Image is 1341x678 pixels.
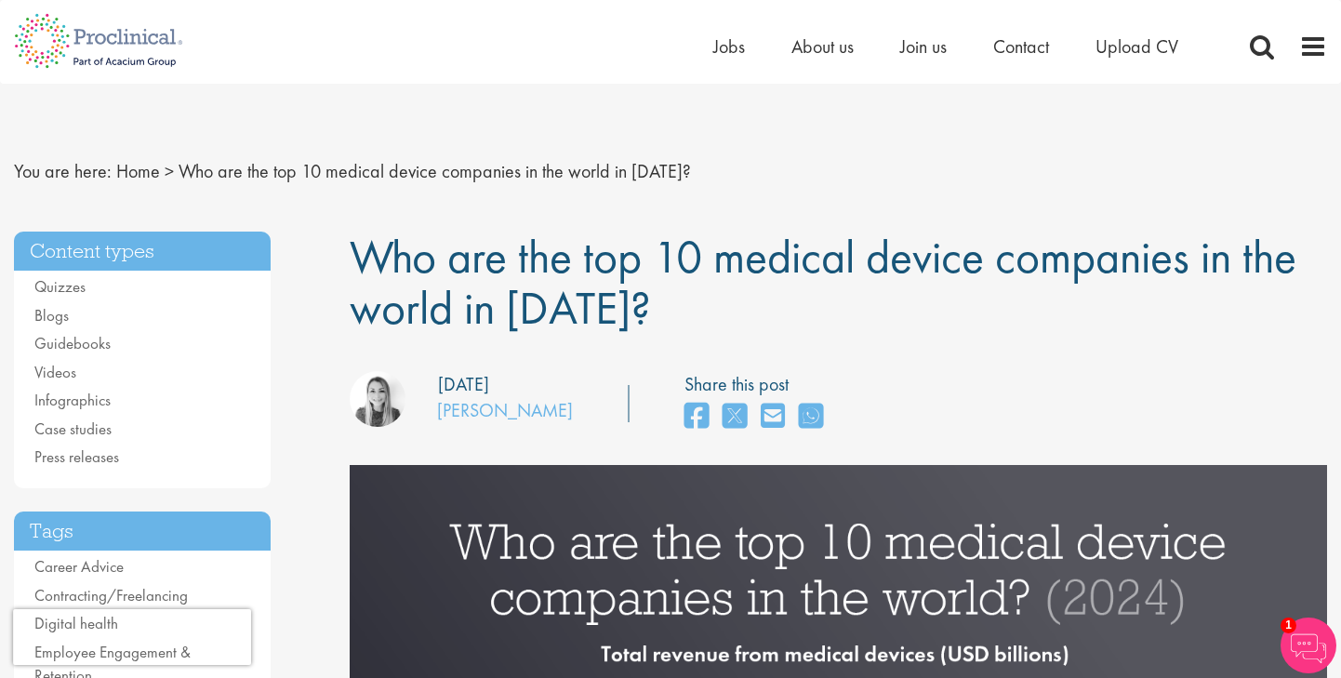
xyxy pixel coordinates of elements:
a: Upload CV [1095,34,1178,59]
a: [PERSON_NAME] [437,398,573,422]
a: share on email [761,397,785,437]
span: 1 [1281,618,1296,633]
h3: Tags [14,512,271,552]
a: Press releases [34,446,119,467]
a: Quizzes [34,276,86,297]
a: Contact [993,34,1049,59]
a: About us [791,34,854,59]
a: Infographics [34,390,111,410]
a: Videos [34,362,76,382]
a: Guidebooks [34,333,111,353]
img: Hannah Burke [350,371,405,427]
a: Contracting/Freelancing [34,585,188,605]
h3: Content types [14,232,271,272]
span: Who are the top 10 medical device companies in the world in [DATE]? [179,159,691,183]
iframe: reCAPTCHA [13,609,251,665]
a: Jobs [713,34,745,59]
label: Share this post [684,371,832,398]
span: Who are the top 10 medical device companies in the world in [DATE]? [350,227,1296,338]
div: [DATE] [438,371,489,398]
a: share on facebook [684,397,709,437]
a: breadcrumb link [116,159,160,183]
span: You are here: [14,159,112,183]
a: Case studies [34,419,112,439]
a: share on twitter [723,397,747,437]
a: share on whats app [799,397,823,437]
a: Career Advice [34,556,124,577]
span: > [165,159,174,183]
img: Chatbot [1281,618,1336,673]
a: Join us [900,34,947,59]
a: Blogs [34,305,69,326]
